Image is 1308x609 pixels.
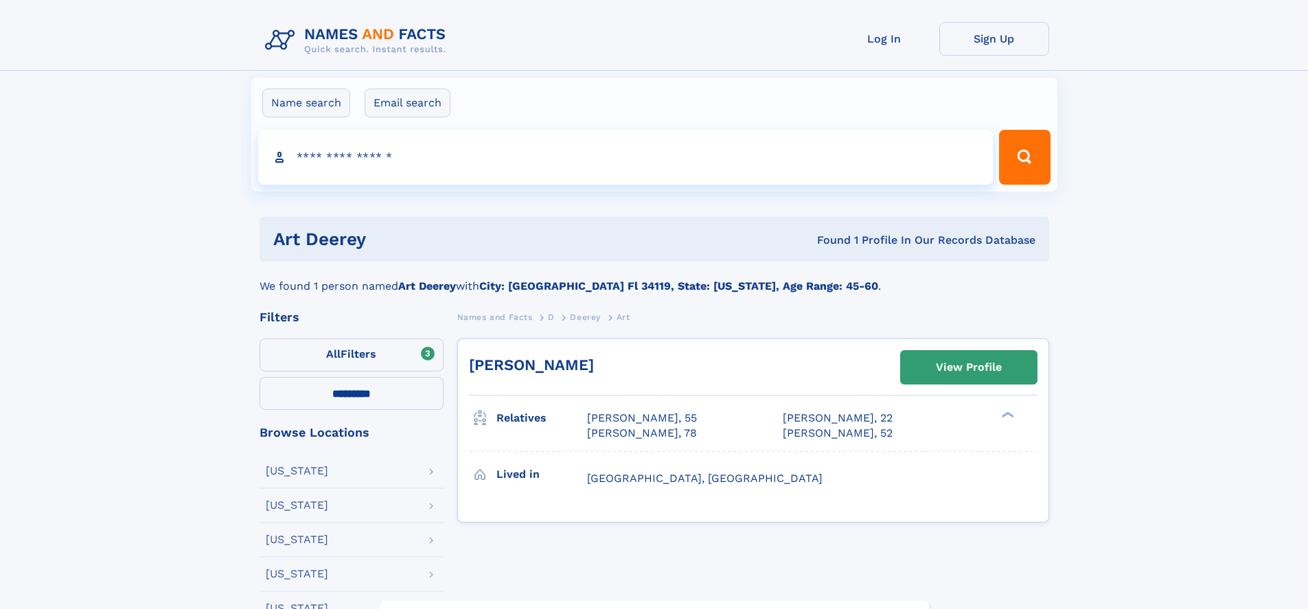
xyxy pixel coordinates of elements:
div: We found 1 person named with . [260,262,1049,295]
img: Logo Names and Facts [260,22,457,59]
a: D [548,308,555,325]
b: City: [GEOGRAPHIC_DATA] Fl 34119, State: [US_STATE], Age Range: 45-60 [479,279,878,292]
a: Deerey [570,308,601,325]
div: [US_STATE] [266,568,328,579]
a: [PERSON_NAME], 22 [783,411,893,426]
h3: Lived in [496,463,587,486]
div: ❯ [998,411,1015,420]
a: [PERSON_NAME] [469,356,594,374]
span: [GEOGRAPHIC_DATA], [GEOGRAPHIC_DATA] [587,472,823,485]
a: [PERSON_NAME], 55 [587,411,697,426]
label: Name search [262,89,350,117]
span: All [326,347,341,360]
div: [US_STATE] [266,466,328,476]
span: Art [617,312,630,322]
span: D [548,312,555,322]
span: Deerey [570,312,601,322]
input: search input [258,130,994,185]
div: Found 1 Profile In Our Records Database [591,233,1035,248]
div: View Profile [936,352,1002,383]
b: Art Deerey [398,279,456,292]
label: Email search [365,89,450,117]
div: [US_STATE] [266,534,328,545]
h3: Relatives [496,406,587,430]
a: [PERSON_NAME], 52 [783,426,893,441]
div: [US_STATE] [266,500,328,511]
button: Search Button [999,130,1050,185]
a: Sign Up [939,22,1049,56]
a: View Profile [901,351,1037,384]
a: Names and Facts [457,308,533,325]
h1: Art Deerey [273,231,592,248]
a: [PERSON_NAME], 78 [587,426,697,441]
label: Filters [260,338,444,371]
div: Filters [260,311,444,323]
a: Log In [829,22,939,56]
div: Browse Locations [260,426,444,439]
